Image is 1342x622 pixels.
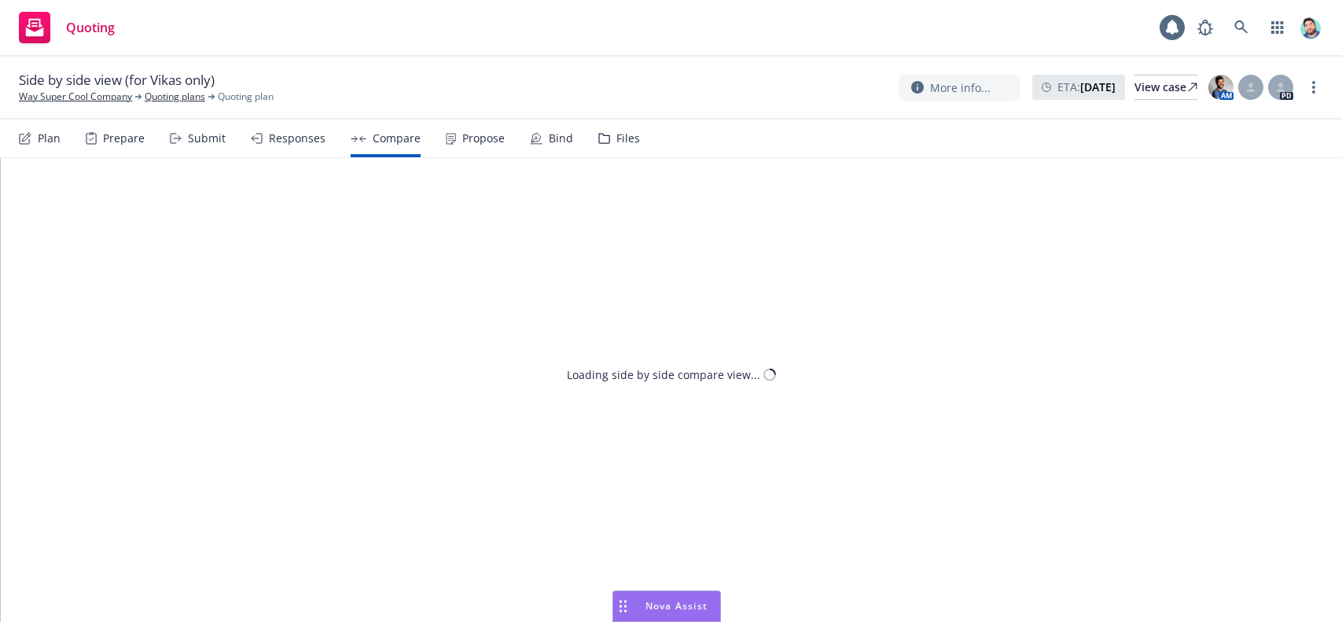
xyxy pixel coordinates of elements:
[13,6,121,50] a: Quoting
[899,75,1020,101] button: More info...
[567,366,760,383] div: Loading side by side compare view...
[1057,79,1116,95] span: ETA :
[1262,12,1293,43] a: Switch app
[145,90,205,104] a: Quoting plans
[616,132,640,145] div: Files
[645,599,708,613] span: Nova Assist
[188,132,226,145] div: Submit
[66,21,115,34] span: Quoting
[1189,12,1221,43] a: Report a Bug
[103,132,145,145] div: Prepare
[1134,75,1197,100] a: View case
[269,132,325,145] div: Responses
[1208,75,1234,100] img: photo
[19,90,132,104] a: Way Super Cool Company
[549,132,573,145] div: Bind
[373,132,421,145] div: Compare
[930,79,991,96] span: More info...
[613,591,633,621] div: Drag to move
[19,71,215,90] span: Side by side view (for Vikas only)
[1134,75,1197,99] div: View case
[462,132,505,145] div: Propose
[38,132,61,145] div: Plan
[1298,15,1323,40] img: photo
[1226,12,1257,43] a: Search
[218,90,274,104] span: Quoting plan
[1304,78,1323,97] a: more
[1080,79,1116,94] strong: [DATE]
[612,591,721,622] button: Nova Assist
